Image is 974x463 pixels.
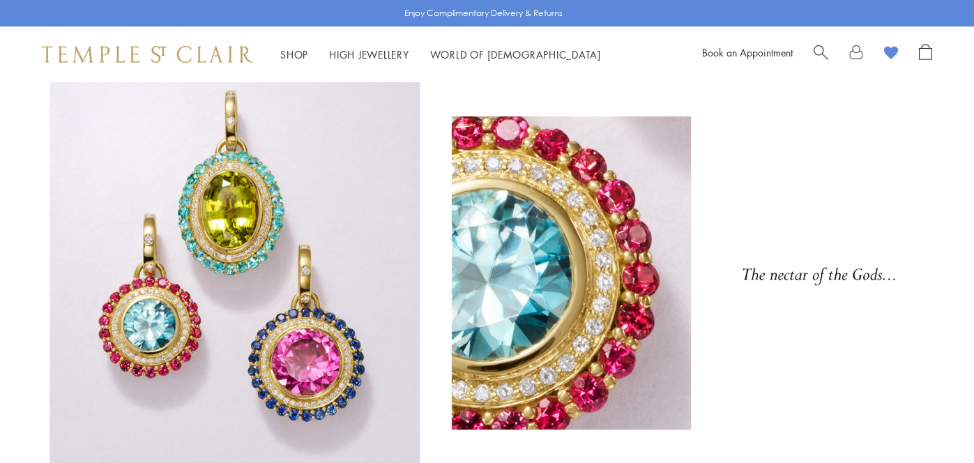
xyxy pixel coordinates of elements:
a: ShopShop [280,47,308,61]
p: Enjoy Complimentary Delivery & Returns [404,6,563,20]
a: Search [814,44,828,65]
a: High JewelleryHigh Jewellery [329,47,409,61]
a: Open Shopping Bag [919,44,932,65]
a: View Wishlist [884,44,898,65]
nav: Main navigation [280,46,601,63]
a: World of [DEMOGRAPHIC_DATA]World of [DEMOGRAPHIC_DATA] [430,47,601,61]
a: Book an Appointment [702,45,793,59]
img: Temple St. Clair [42,46,252,63]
